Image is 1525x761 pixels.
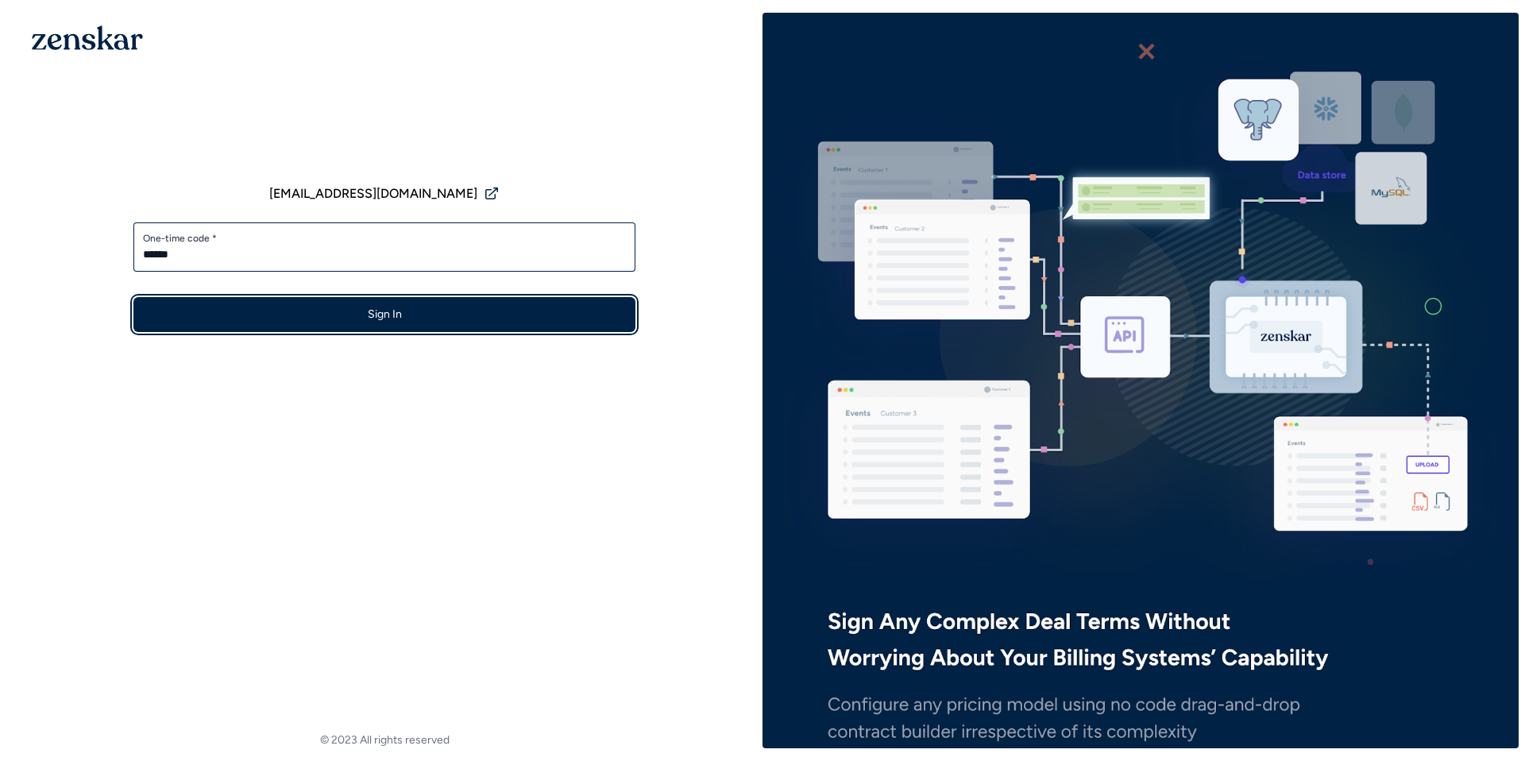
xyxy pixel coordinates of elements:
[133,297,635,332] button: Sign In
[32,25,143,50] img: 1OGAJ2xQqyY4LXKgY66KYq0eOWRCkrZdAb3gUhuVAqdWPZE9SRJmCz+oDMSn4zDLXe31Ii730ItAGKgCKgCCgCikA4Av8PJUP...
[269,184,477,203] span: [EMAIL_ADDRESS][DOMAIN_NAME]
[6,732,762,748] footer: © 2023 All rights reserved
[143,232,626,245] label: One-time code *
